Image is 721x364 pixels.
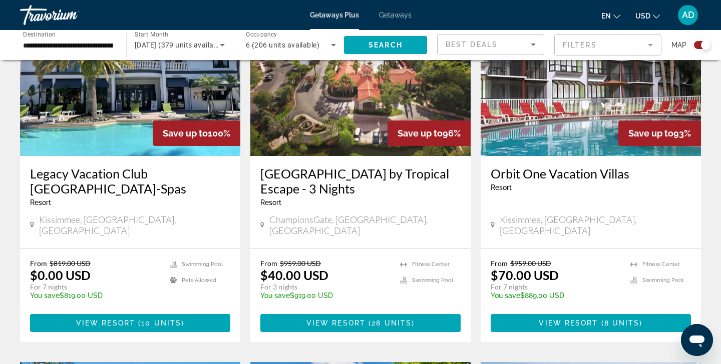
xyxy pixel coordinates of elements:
span: 10 units [141,319,181,327]
span: Resort [30,198,51,206]
button: Change language [601,8,620,23]
span: Resort [260,198,281,206]
span: en [601,12,611,20]
div: 93% [618,120,701,146]
span: You save [260,291,290,299]
span: From [491,259,508,267]
p: $889.00 USD [491,291,620,299]
span: 28 units [372,319,412,327]
mat-select: Sort by [446,38,536,50]
p: For 3 nights [260,282,390,291]
span: [DATE] (379 units available) [135,41,226,49]
span: $819.00 USD [50,259,91,267]
p: $819.00 USD [30,291,160,299]
span: Map [671,38,686,52]
span: 6 (206 units available) [246,41,319,49]
button: Change currency [635,8,660,23]
span: Save up to [163,128,208,138]
button: View Resort(28 units) [260,314,461,332]
div: 100% [153,120,240,146]
span: From [30,259,47,267]
a: Getaways [379,11,412,19]
span: USD [635,12,650,20]
div: 96% [388,120,471,146]
button: View Resort(10 units) [30,314,230,332]
span: Save up to [628,128,673,138]
a: [GEOGRAPHIC_DATA] by Tropical Escape - 3 Nights [260,166,461,196]
span: Save up to [398,128,443,138]
span: AD [682,10,694,20]
button: User Menu [675,4,701,25]
p: For 7 nights [30,282,160,291]
span: $959.00 USD [280,259,321,267]
span: ChampionsGate, [GEOGRAPHIC_DATA], [GEOGRAPHIC_DATA] [269,214,461,236]
span: Start Month [135,31,168,38]
span: You save [30,291,60,299]
a: Orbit One Vacation Villas [491,166,691,181]
button: Filter [554,34,661,56]
span: Swimming Pool [412,277,453,283]
span: ( ) [135,319,184,327]
span: Occupancy [246,31,277,38]
span: Pets Allowed [182,277,216,283]
p: $919.00 USD [260,291,390,299]
p: $70.00 USD [491,267,559,282]
a: Travorium [20,2,120,28]
span: Fitness Center [642,261,680,267]
span: Swimming Pool [642,277,683,283]
button: View Resort(8 units) [491,314,691,332]
span: You save [491,291,520,299]
iframe: Button to launch messaging window [681,324,713,356]
span: From [260,259,277,267]
span: ( ) [366,319,415,327]
span: Resort [491,183,512,191]
p: $0.00 USD [30,267,91,282]
span: Kissimmee, [GEOGRAPHIC_DATA], [GEOGRAPHIC_DATA] [500,214,691,236]
span: View Resort [306,319,366,327]
a: Legacy Vacation Club [GEOGRAPHIC_DATA]-Spas [30,166,230,196]
span: ( ) [598,319,643,327]
p: $40.00 USD [260,267,328,282]
span: Destination [23,30,56,37]
span: Swimming Pool [182,261,223,267]
span: Fitness Center [412,261,450,267]
span: Search [369,41,403,49]
span: 8 units [604,319,640,327]
span: View Resort [76,319,135,327]
span: Best Deals [446,40,498,48]
a: Getaways Plus [310,11,359,19]
button: Search [344,36,427,54]
span: Kissimmee, [GEOGRAPHIC_DATA], [GEOGRAPHIC_DATA] [39,214,230,236]
span: $959.00 USD [510,259,551,267]
p: For 7 nights [491,282,620,291]
span: View Resort [539,319,598,327]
